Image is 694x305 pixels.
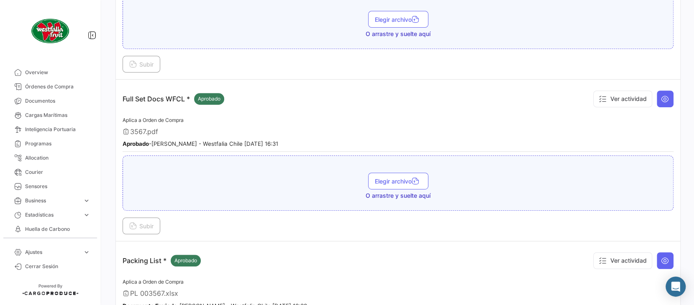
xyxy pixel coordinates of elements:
[593,252,652,269] button: Ver actividad
[123,217,160,234] button: Subir
[25,263,90,270] span: Cerrar Sesión
[25,197,79,204] span: Business
[198,95,220,103] span: Aprobado
[7,222,94,236] a: Huella de Carbono
[25,225,90,233] span: Huella de Carbono
[130,289,178,297] span: PL 003567.xlsx
[83,211,90,219] span: expand_more
[7,137,94,151] a: Programas
[368,173,428,189] button: Elegir archivo
[29,10,71,52] img: client-50.png
[7,179,94,194] a: Sensores
[25,183,90,190] span: Sensores
[25,211,79,219] span: Estadísticas
[25,126,90,133] span: Inteligencia Portuaria
[83,248,90,256] span: expand_more
[25,111,90,119] span: Cargas Marítimas
[123,255,201,266] p: Packing List *
[25,154,90,162] span: Allocation
[130,127,158,136] span: 3567.pdf
[366,30,430,38] span: O arrastre y suelte aquí
[7,65,94,80] a: Overview
[174,257,197,264] span: Aprobado
[123,140,149,147] b: Aprobado
[123,56,160,72] button: Subir
[7,151,94,165] a: Allocation
[123,279,184,285] span: Aplica a Orden de Compra
[25,168,90,176] span: Courier
[25,83,90,90] span: Órdenes de Compra
[7,94,94,108] a: Documentos
[366,191,430,200] span: O arrastre y suelte aquí
[83,197,90,204] span: expand_more
[7,122,94,137] a: Inteligencia Portuaria
[368,11,428,28] button: Elegir archivo
[25,140,90,147] span: Programas
[25,69,90,76] span: Overview
[123,140,278,147] small: - [PERSON_NAME] - Westfalia Chile [DATE] 16:31
[375,178,422,185] span: Elegir archivo
[7,108,94,122] a: Cargas Marítimas
[129,61,154,68] span: Subir
[593,90,652,107] button: Ver actividad
[123,117,184,123] span: Aplica a Orden de Compra
[7,80,94,94] a: Órdenes de Compra
[375,16,422,23] span: Elegir archivo
[25,248,79,256] span: Ajustes
[7,165,94,179] a: Courier
[25,97,90,105] span: Documentos
[129,222,154,230] span: Subir
[123,93,224,105] p: Full Set Docs WFCL *
[666,277,686,297] div: Abrir Intercom Messenger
